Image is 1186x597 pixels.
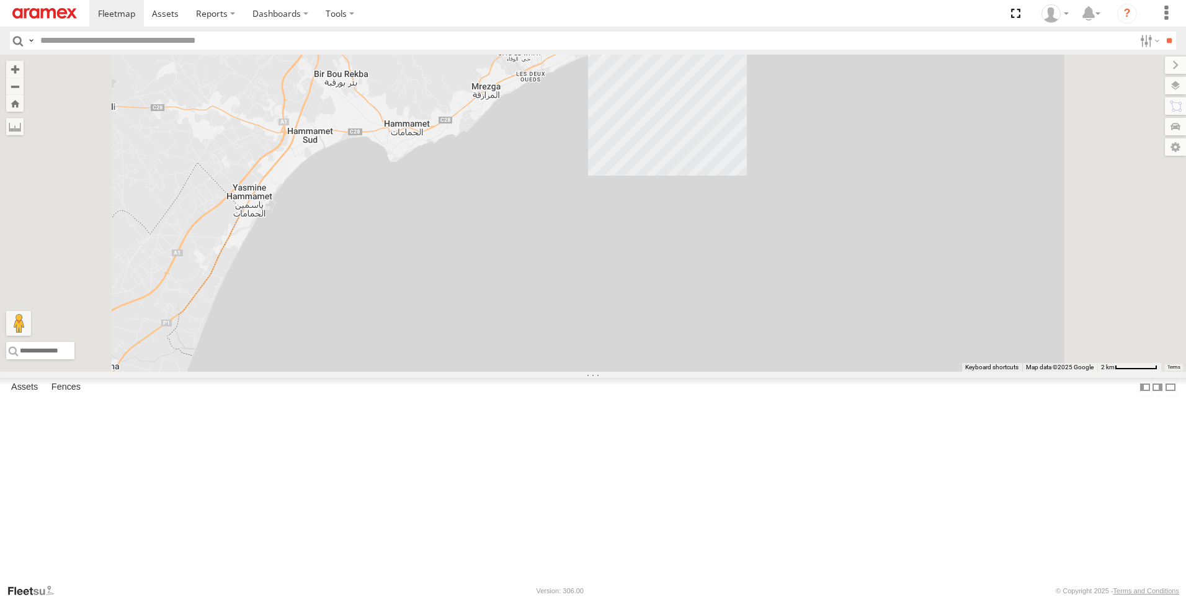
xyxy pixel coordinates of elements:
label: Map Settings [1165,138,1186,156]
span: Map data ©2025 Google [1026,364,1094,370]
button: Zoom in [6,61,24,78]
label: Dock Summary Table to the Left [1139,378,1151,396]
label: Search Filter Options [1135,32,1162,50]
button: Zoom out [6,78,24,95]
a: Terms (opens in new tab) [1167,365,1180,370]
label: Measure [6,118,24,135]
label: Assets [5,379,44,396]
button: Map Scale: 2 km per 65 pixels [1097,363,1161,372]
i: ? [1117,4,1137,24]
span: 2 km [1101,364,1115,370]
div: Zied Bensalem [1037,4,1073,23]
div: © Copyright 2025 - [1056,587,1179,595]
button: Keyboard shortcuts [965,363,1019,372]
a: Terms and Conditions [1113,587,1179,595]
a: Visit our Website [7,585,64,597]
img: aramex-logo.svg [12,8,77,19]
label: Hide Summary Table [1164,378,1177,396]
button: Zoom Home [6,95,24,112]
div: Version: 306.00 [537,587,584,595]
label: Search Query [26,32,36,50]
label: Dock Summary Table to the Right [1151,378,1164,396]
button: Drag Pegman onto the map to open Street View [6,311,31,336]
label: Fences [45,379,87,396]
